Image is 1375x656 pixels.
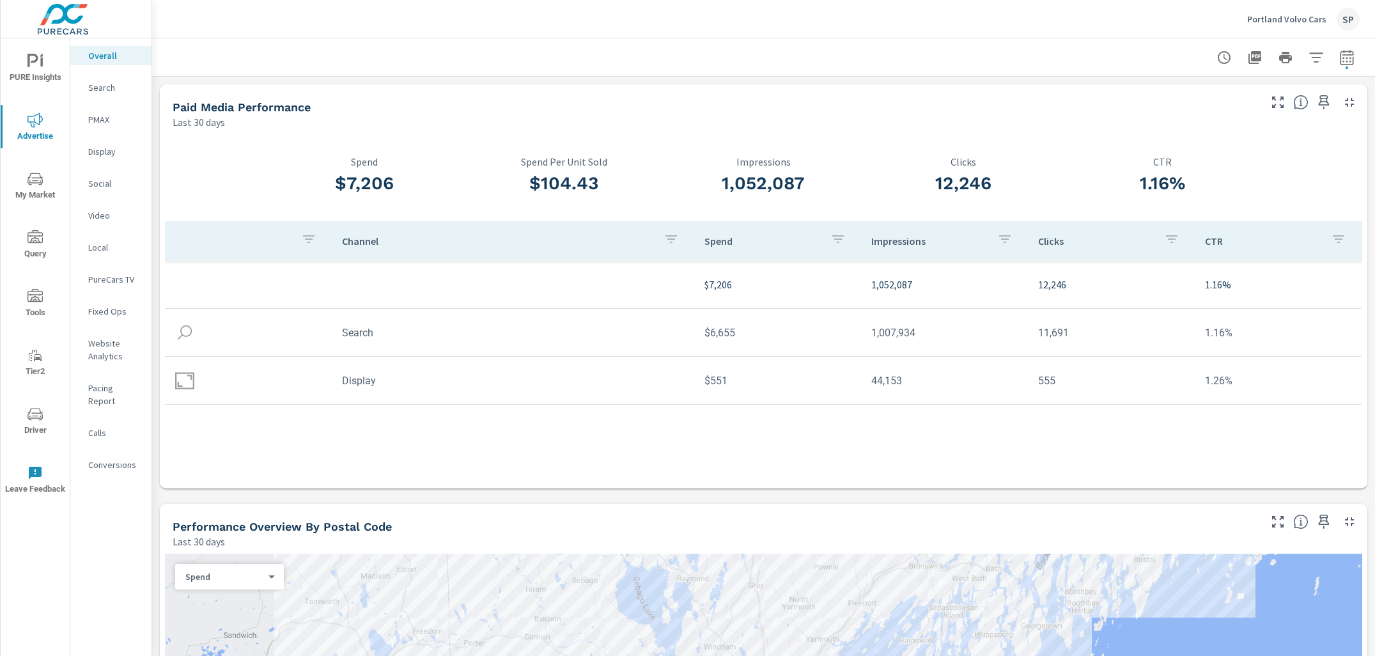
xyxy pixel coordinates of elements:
h5: Performance Overview By Postal Code [173,520,392,533]
td: Display [332,364,694,397]
p: Clicks [864,156,1063,168]
td: 1.26% [1195,364,1362,397]
div: Display [70,142,151,161]
p: Spend Per Unit Sold [464,156,664,168]
p: Overall [88,49,141,62]
div: Conversions [70,455,151,474]
p: Impressions [871,235,987,247]
span: Query [4,230,66,262]
button: Select Date Range [1334,45,1360,70]
div: PMAX [70,110,151,129]
button: Minimize Widget [1339,92,1360,113]
div: Calls [70,423,151,442]
td: 44,153 [861,364,1028,397]
div: Local [70,238,151,257]
p: Social [88,177,141,190]
td: $6,655 [694,316,861,349]
div: PureCars TV [70,270,151,289]
span: Driver [4,407,66,438]
h3: 1,052,087 [664,173,863,194]
p: Conversions [88,458,141,471]
button: Make Fullscreen [1268,92,1288,113]
p: Pacing Report [88,382,141,407]
p: Spend [704,235,820,247]
p: Local [88,241,141,254]
p: Channel [342,235,653,247]
span: Advertise [4,113,66,144]
button: "Export Report to PDF" [1242,45,1268,70]
h3: $104.43 [464,173,664,194]
h3: 12,246 [864,173,1063,194]
p: 12,246 [1038,277,1185,292]
h5: Paid Media Performance [173,100,311,114]
td: $551 [694,364,861,397]
div: Website Analytics [70,334,151,366]
img: icon-search.svg [175,323,194,342]
span: Tools [4,289,66,320]
span: PURE Insights [4,54,66,85]
span: Tier2 [4,348,66,379]
p: Portland Volvo Cars [1247,13,1326,25]
button: Minimize Widget [1339,512,1360,532]
h3: $7,206 [265,173,464,194]
span: Understand performance metrics over the selected time range. [1293,95,1309,110]
div: Search [70,78,151,97]
p: CTR [1063,156,1262,168]
p: 1,052,087 [871,277,1018,292]
td: Search [332,316,694,349]
td: 1.16% [1195,316,1362,349]
h3: 1.16% [1063,173,1262,194]
p: Clicks [1038,235,1154,247]
p: PMAX [88,113,141,126]
button: Print Report [1273,45,1298,70]
p: $7,206 [704,277,851,292]
span: Save this to your personalized report [1314,512,1334,532]
img: icon-display.svg [175,371,194,390]
td: 1,007,934 [861,316,1028,349]
div: Overall [70,46,151,65]
div: Video [70,206,151,225]
p: CTR [1205,235,1321,247]
p: Website Analytics [88,337,141,363]
div: Fixed Ops [70,302,151,321]
div: nav menu [1,38,70,509]
p: 1.16% [1205,277,1351,292]
span: Understand performance data by postal code. Individual postal codes can be selected and expanded ... [1293,514,1309,529]
div: SP [1337,8,1360,31]
span: Leave Feedback [4,465,66,497]
p: Fixed Ops [88,305,141,318]
p: Search [88,81,141,94]
p: Display [88,145,141,158]
span: My Market [4,171,66,203]
td: 11,691 [1028,316,1195,349]
td: 555 [1028,364,1195,397]
p: Spend [185,571,263,582]
p: PureCars TV [88,273,141,286]
div: Social [70,174,151,193]
p: Video [88,209,141,222]
p: Last 30 days [173,534,225,549]
span: Save this to your personalized report [1314,92,1334,113]
div: Spend [175,571,274,583]
p: Impressions [664,156,863,168]
p: Last 30 days [173,114,225,130]
button: Make Fullscreen [1268,512,1288,532]
p: Calls [88,426,141,439]
div: Pacing Report [70,379,151,410]
p: Spend [265,156,464,168]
